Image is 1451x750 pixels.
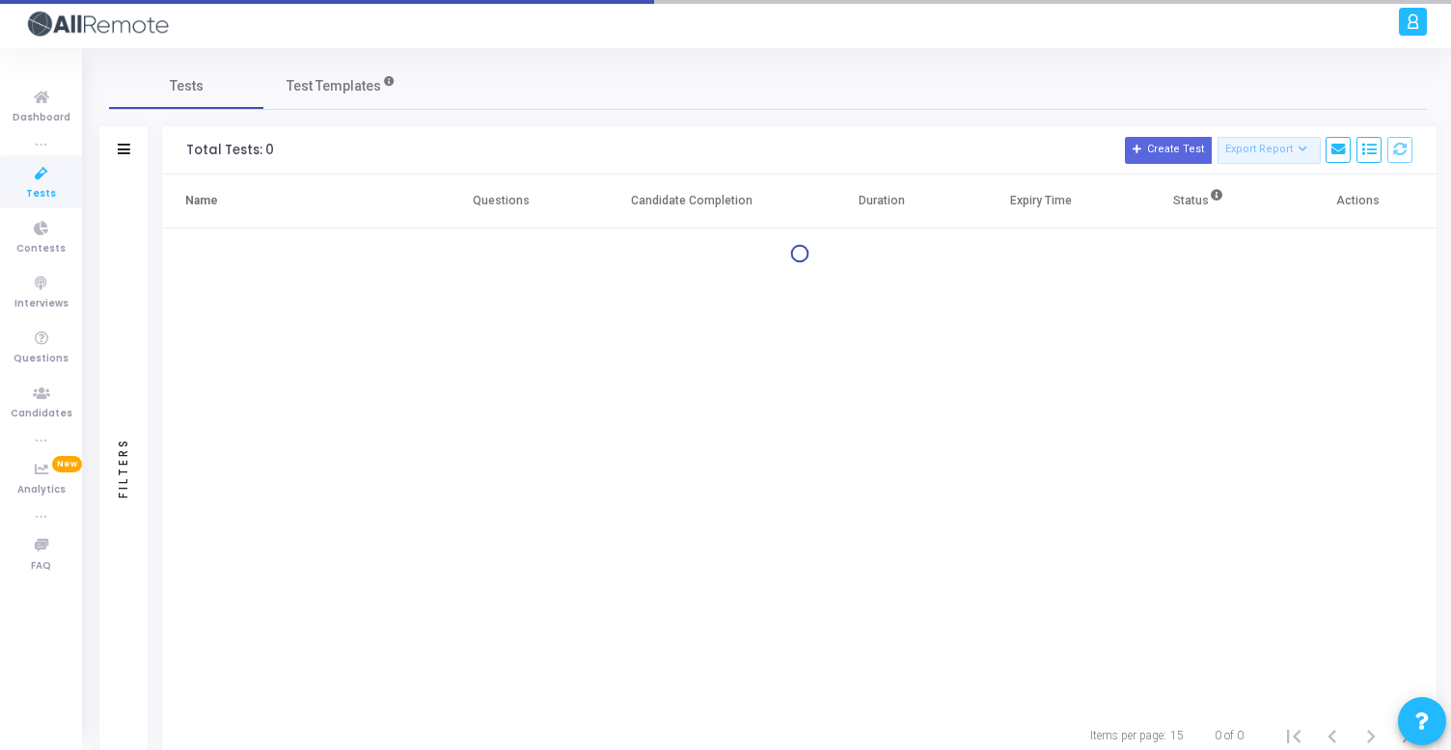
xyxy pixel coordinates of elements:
th: Name [162,174,423,228]
div: Filters [115,362,132,575]
span: Interviews [14,296,68,312]
span: Candidates [11,406,72,422]
th: Expiry Time [961,174,1119,228]
div: 15 [1170,727,1184,744]
span: Analytics [17,482,66,498]
button: Export Report [1218,137,1321,164]
div: Total Tests: 0 [186,143,274,158]
span: Tests [26,186,56,202]
div: 0 of 0 [1215,727,1244,744]
div: Items per page: [1090,727,1166,744]
th: Duration [803,174,961,228]
span: New [52,456,82,472]
th: Actions [1278,174,1437,228]
span: Tests [170,76,204,96]
button: Create Test [1125,137,1212,164]
span: FAQ [31,558,51,575]
span: Test Templates [287,76,381,96]
span: Dashboard [13,110,70,126]
th: Candidate Completion [581,174,803,228]
th: Status [1120,174,1278,228]
img: logo [24,5,169,43]
th: Questions [423,174,581,228]
span: Contests [16,241,66,257]
span: Questions [14,351,68,367]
